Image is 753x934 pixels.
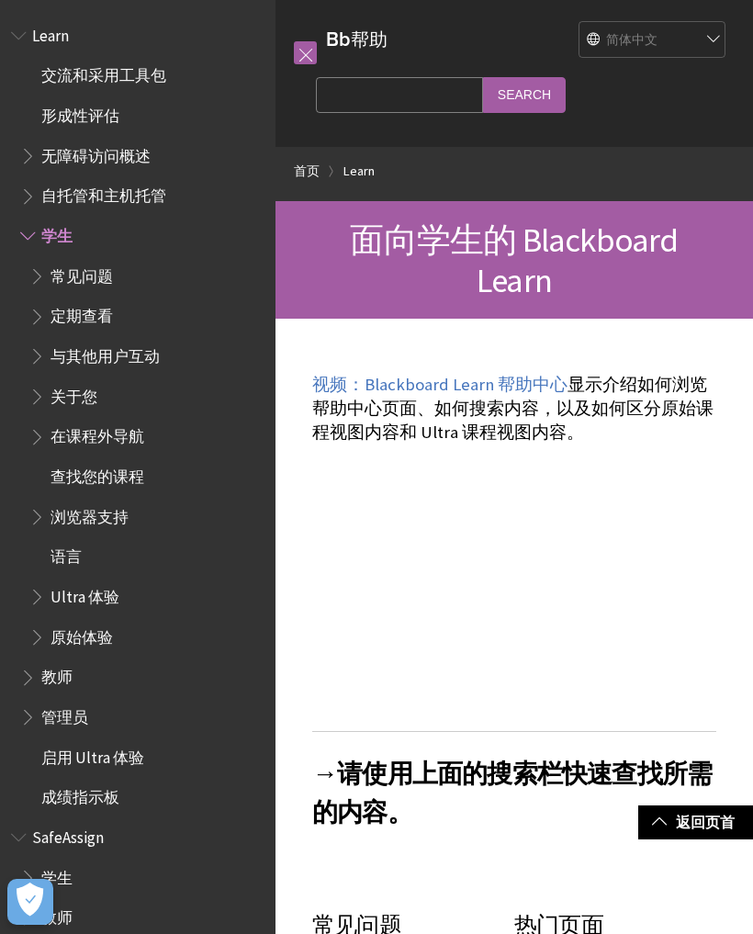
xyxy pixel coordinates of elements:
[343,160,375,183] a: Learn
[312,374,568,396] a: 视频：Blackboard Learn 帮助中心
[41,742,144,767] span: 启用 Ultra 体验
[326,28,351,51] strong: Bb
[579,22,726,59] select: Site Language Selector
[51,261,113,286] span: 常见问题
[326,28,388,51] a: Bb帮助
[350,219,678,301] span: 面向学生的 Blackboard Learn
[51,381,97,406] span: 关于您
[51,461,144,486] span: 查找您的课程
[41,61,166,85] span: 交流和采用工具包
[294,160,320,183] a: 首页
[51,542,82,567] span: 语言
[41,862,73,887] span: 学生
[51,622,113,647] span: 原始体验
[638,805,753,839] a: 返回页首
[41,141,151,165] span: 无障碍访问概述
[51,301,113,326] span: 定期查看
[312,373,716,445] p: 显示介绍如何浏览帮助中心页面、如何搜索内容，以及如何区分原始课程视图内容和 Ultra 课程视图内容。
[51,422,144,446] span: 在课程外导航
[11,20,264,813] nav: Book outline for Blackboard Learn Help
[483,77,566,113] input: Search
[41,702,88,726] span: 管理员
[32,822,104,847] span: SafeAssign
[41,662,73,687] span: 教师
[51,581,119,606] span: Ultra 体验
[32,20,69,45] span: Learn
[41,181,166,206] span: 自托管和主机托管
[7,879,53,925] button: Open Preferences
[41,100,119,125] span: 形成性评估
[51,341,160,366] span: 与其他用户互动
[51,501,129,526] span: 浏览器支持
[41,902,73,927] span: 教师
[41,220,73,245] span: 学生
[312,731,716,831] h2: →请使用上面的搜索栏快速查找所需的内容。
[41,782,119,806] span: 成绩指示板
